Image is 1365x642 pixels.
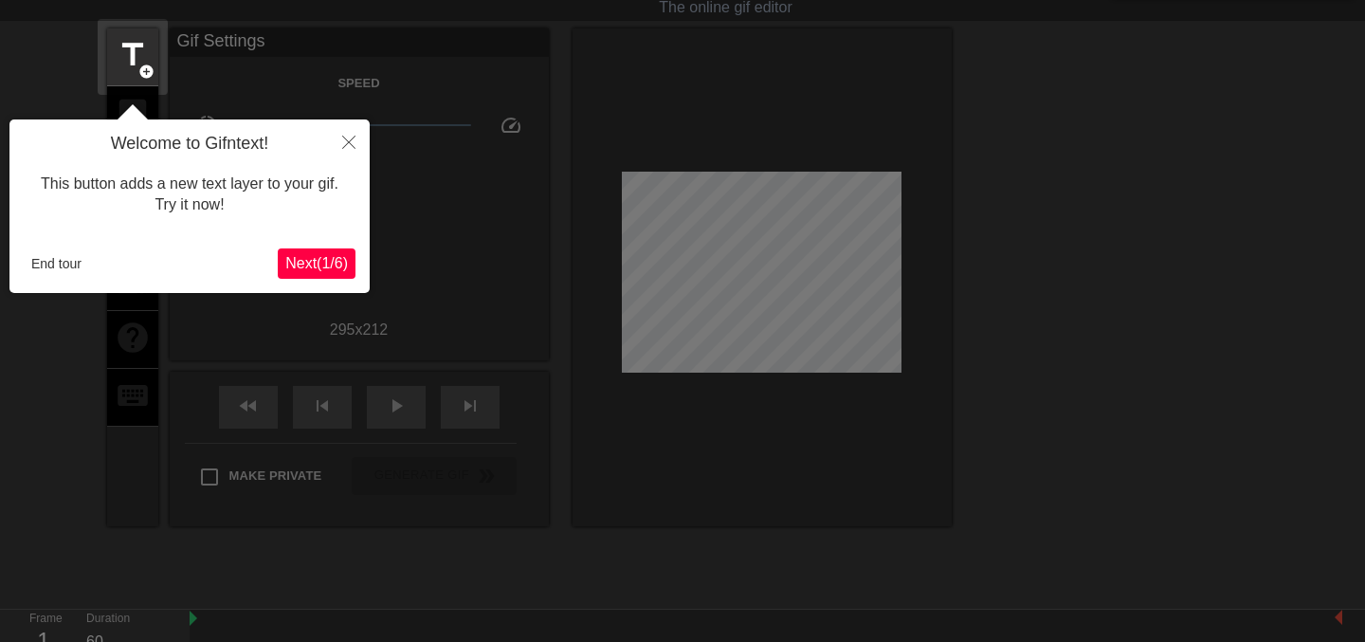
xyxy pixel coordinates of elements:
span: Next ( 1 / 6 ) [285,255,348,271]
button: End tour [24,249,89,278]
div: This button adds a new text layer to your gif. Try it now! [24,155,355,235]
h4: Welcome to Gifntext! [24,134,355,155]
button: Close [328,119,370,163]
button: Next [278,248,355,279]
